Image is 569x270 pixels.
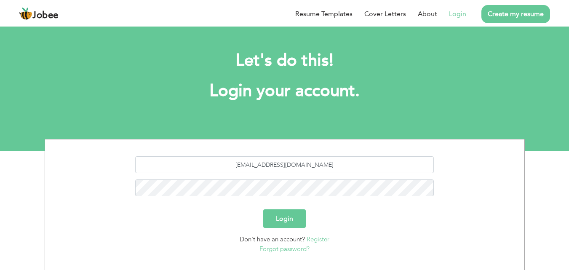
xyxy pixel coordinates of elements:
[364,9,406,19] a: Cover Letters
[19,7,59,21] a: Jobee
[19,7,32,21] img: jobee.io
[57,50,512,72] h2: Let's do this!
[481,5,550,23] a: Create my resume
[57,80,512,102] h1: Login your account.
[259,245,310,253] a: Forgot password?
[307,235,329,243] a: Register
[263,209,306,228] button: Login
[32,11,59,20] span: Jobee
[240,235,305,243] span: Don't have an account?
[418,9,437,19] a: About
[295,9,353,19] a: Resume Templates
[135,156,434,173] input: Email
[449,9,466,19] a: Login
